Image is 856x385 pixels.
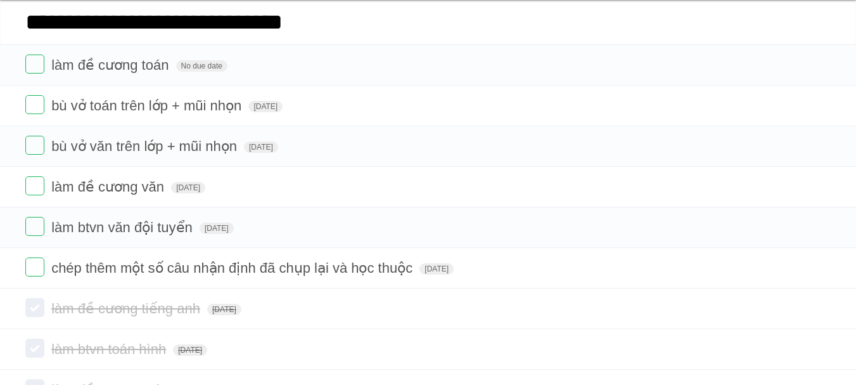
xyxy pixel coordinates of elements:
[200,223,234,234] span: [DATE]
[25,339,44,358] label: Done
[51,260,416,276] span: chép thêm một số câu nhận định đã chụp lại và học thuộc
[25,55,44,74] label: Done
[51,301,203,316] span: làm đề cương tiếng anh
[244,141,278,153] span: [DATE]
[51,57,172,73] span: làm đề cương toán
[25,136,44,155] label: Done
[25,176,44,195] label: Done
[51,98,245,114] span: bù vở toán trên lớp + mũi nhọn
[176,60,227,72] span: No due date
[25,258,44,277] label: Done
[25,298,44,317] label: Done
[25,217,44,236] label: Done
[207,304,241,315] span: [DATE]
[25,95,44,114] label: Done
[419,263,454,275] span: [DATE]
[51,179,167,195] span: làm đề cương văn
[173,344,207,356] span: [DATE]
[51,341,169,357] span: làm btvn toán hình
[51,138,240,154] span: bù vở văn trên lớp + mũi nhọn
[248,101,283,112] span: [DATE]
[171,182,205,193] span: [DATE]
[51,219,196,235] span: làm btvn văn đội tuyển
